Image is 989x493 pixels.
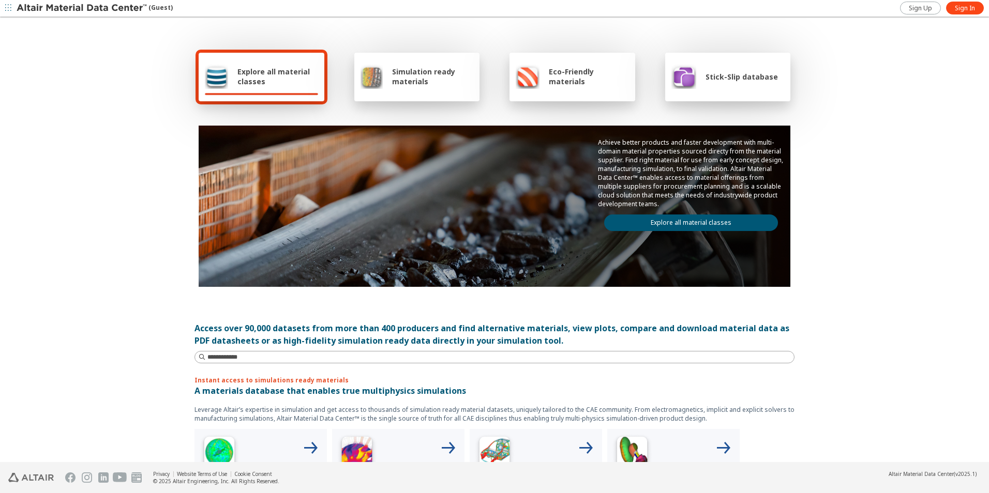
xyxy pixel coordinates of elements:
span: Explore all material classes [237,67,318,86]
span: Simulation ready materials [392,67,473,86]
img: Simulation ready materials [361,64,383,89]
img: Structural Analyses Icon [474,433,515,474]
img: Explore all material classes [205,64,228,89]
a: Privacy [153,470,170,477]
span: Stick-Slip database [706,72,778,82]
img: Altair Engineering [8,473,54,482]
span: Sign In [955,4,975,12]
img: Stick-Slip database [671,64,696,89]
img: Low Frequency Icon [336,433,378,474]
span: Altair Material Data Center [889,470,954,477]
div: (v2025.1) [889,470,977,477]
a: Website Terms of Use [177,470,227,477]
p: A materials database that enables true multiphysics simulations [194,384,795,397]
img: High Frequency Icon [199,433,240,474]
a: Sign Up [900,2,941,14]
p: Leverage Altair’s expertise in simulation and get access to thousands of simulation ready materia... [194,405,795,423]
a: Explore all material classes [604,214,778,231]
div: © 2025 Altair Engineering, Inc. All Rights Reserved. [153,477,279,485]
img: Crash Analyses Icon [611,433,653,474]
a: Sign In [946,2,984,14]
span: Sign Up [909,4,932,12]
div: Access over 90,000 datasets from more than 400 producers and find alternative materials, view plo... [194,322,795,347]
img: Altair Material Data Center [17,3,148,13]
img: Eco-Friendly materials [516,64,540,89]
div: (Guest) [17,3,173,13]
span: Eco-Friendly materials [549,67,628,86]
a: Cookie Consent [234,470,272,477]
p: Achieve better products and faster development with multi-domain material properties sourced dire... [598,138,784,208]
p: Instant access to simulations ready materials [194,376,795,384]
